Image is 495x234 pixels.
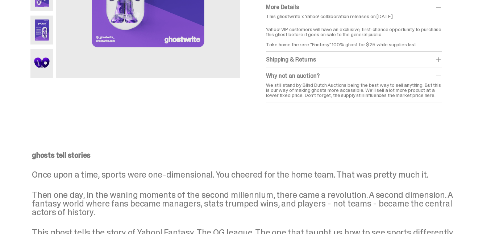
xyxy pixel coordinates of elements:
img: Yahoo-HG---7.png [30,49,54,78]
p: Then one day, in the waning moments of the second millennium, there came a revolution. A second d... [32,191,458,217]
span: More Details [266,3,299,11]
p: ghosts tell stories [32,152,458,159]
div: Why not an auction? [266,72,442,80]
p: This ghostwrite x Yahoo! collaboration releases on [DATE]. [266,14,442,19]
p: Once upon a time, sports were one-dimensional. You cheered for the home team. That was pretty muc... [32,170,458,179]
div: Shipping & Returns [266,56,442,63]
p: Yahoo! VIP customers will have an exclusive, first-chance opportunity to purchase this ghost befo... [266,22,442,47]
img: Yahoo-HG---6.png [30,16,54,44]
div: We still stand by Blind Dutch Auctions being the best way to sell anything. But this is our way o... [266,82,442,98]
